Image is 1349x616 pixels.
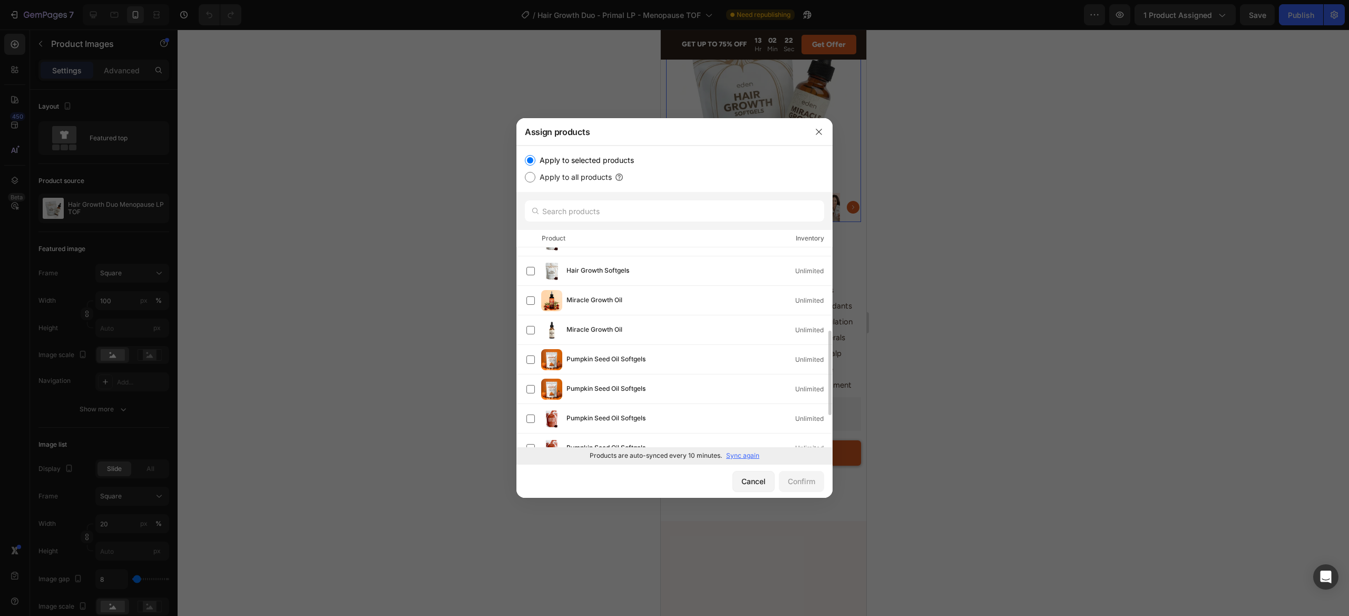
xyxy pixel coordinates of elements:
img: product-img [541,438,562,459]
p: → The Root Cause of Hair Loss [19,255,173,266]
img: product-img [541,320,562,341]
h2: Hair Growth Duo [5,214,201,235]
div: Unlimited [795,295,832,306]
p: → Not Just Hype [18,334,172,345]
div: Confirm [788,476,815,487]
p: Min [106,16,117,23]
p: Money Back Guarantee [61,442,158,452]
p: (1062 Reviews) [55,202,131,215]
input: Search products [525,200,824,222]
p: Sync again [726,451,759,460]
div: Open Intercom Messenger [1313,564,1338,590]
div: Unlimited [795,266,832,276]
strong: Blocks DHT [19,256,62,265]
span: Pumpkin Seed Oil Softgels [566,383,646,395]
img: product-img [541,261,562,282]
div: Unlimited [795,413,832,424]
img: product-img [541,349,562,370]
div: Unlimited [795,384,832,394]
p: → Increased Circulation [18,287,192,298]
strong: Reduces Frizzy Breakage [18,319,109,329]
p: Dual Action System | Softgels + Topical Oil [6,236,200,248]
span: Pumpkin Seed Oil Softgels [566,354,646,365]
button: Carousel Next Arrow [186,171,199,184]
button: Carousel Back Arrow [7,171,19,184]
button: TRY IT RISK-FREE [5,411,201,437]
p: → Powerful Antioxidants [18,271,191,282]
div: Cancel [741,476,766,487]
div: 02 [106,7,117,15]
div: TRY IT RISK-FREE [55,416,137,431]
div: Inventory [796,233,824,244]
strong: 4.7/5.0 [55,204,80,213]
div: Unlimited [795,443,832,454]
strong: Feeds Hair Strands [18,303,87,313]
img: product-img [541,379,562,400]
span: Hair Growth Softgels [566,265,629,277]
img: product-img [541,408,562,429]
strong: 100-Day [61,443,87,451]
p: Products are auto-synced every 10 minutes. [590,451,722,460]
div: Product [542,233,565,244]
img: product-img [541,290,562,311]
p: → Key Nutrients & Minerals [18,303,184,314]
a: Get Offer [141,5,195,25]
strong: Stimulates New Growth [18,287,107,297]
label: Apply to all products [535,171,612,184]
button: Confirm [779,471,824,492]
strong: Fast & Free [79,457,113,465]
span: Pumpkin Seed Oil Softgels [566,413,646,425]
button: Kaching Bundles [9,372,103,397]
span: Pumpkin Seed Oil Softgels [566,442,646,454]
p: Shipping [79,457,140,466]
strong: Reverses Follicle Aging [18,272,103,281]
div: Unlimited [795,325,832,335]
img: KachingBundles.png [18,378,31,391]
label: Apply to selected products [535,154,634,167]
p: Get Offer [151,9,185,21]
div: Assign products [516,118,805,146]
p: GET UP TO 75% OFF [21,10,86,20]
span: Miracle Growth Oil [566,295,622,306]
span: Miracle Growth Oil [566,324,622,336]
div: Kaching Bundles [39,378,94,389]
strong: Works Inside & Out [18,351,89,360]
div: 13 [94,7,101,15]
p: → More Effective Treatment [18,350,191,361]
div: 22 [123,7,133,15]
strong: Clinically Proven Results [18,335,110,344]
p: → Moisturizes Scalp [18,319,181,330]
div: Unlimited [795,354,832,365]
p: Hr [94,16,101,23]
button: Cancel [732,471,775,492]
div: /> [516,146,833,464]
p: Sec [123,16,133,23]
